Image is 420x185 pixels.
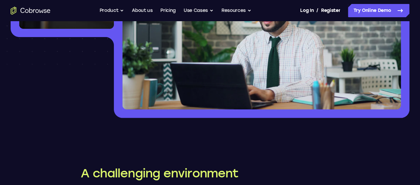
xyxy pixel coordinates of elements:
a: Try Online Demo [348,4,409,17]
a: Log In [300,4,313,17]
span: / [316,7,318,15]
a: Pricing [160,4,176,17]
button: Product [100,4,124,17]
a: Go to the home page [11,7,50,15]
button: Use Cases [184,4,213,17]
a: Register [321,4,340,17]
button: Resources [221,4,251,17]
h2: A challenging environment [81,165,340,181]
a: About us [132,4,152,17]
